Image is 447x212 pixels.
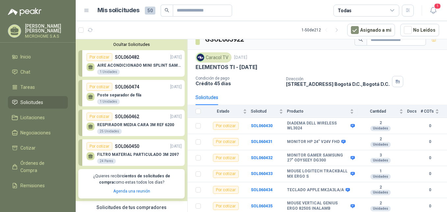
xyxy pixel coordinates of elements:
[358,121,403,126] b: 2
[358,169,403,174] b: 1
[287,139,340,145] b: MONITOR HP 24" V24V FHD
[115,113,139,120] p: SOL060462
[97,129,122,134] div: 25 Unidades
[8,179,68,192] a: Remisiones
[421,139,439,145] b: 0
[8,142,68,154] a: Cotizar
[8,51,68,63] a: Inicio
[370,142,391,147] div: Unidades
[20,144,36,152] span: Cotizar
[78,139,185,166] a: Por cotizarSOL060450[DATE] FILTRO MATERIAL PARTICULADO 3M 209724 Pares
[400,24,439,36] button: No Leídos
[251,139,273,144] b: SOL060431
[25,34,68,38] p: MICROHOME S.A.S
[196,76,281,81] p: Condición de pago
[213,138,239,146] div: Por cotizar
[97,159,116,164] div: 24 Pares
[213,122,239,130] div: Por cotizar
[8,126,68,139] a: Negociaciones
[251,105,287,118] th: Solicitud
[82,173,181,186] p: ¿Quieres recibir como estas todos los días?
[78,80,185,106] a: Por cotizarSOL060474[DATE] Poste separador de fila1 Unidades
[421,109,434,114] span: # COTs
[196,94,218,101] div: Solicitudes
[205,34,245,45] h3: GSOL005922
[370,206,391,211] div: Unidades
[358,153,403,158] b: 3
[287,153,349,163] b: MONITOR GAMER SAMSUNG 27" ODYSEEY DG300
[287,188,344,193] b: TECLADO APPLE MK2A3LA/A
[113,189,150,194] a: Agenda una reunión
[421,105,447,118] th: # COTs
[421,123,439,129] b: 0
[115,53,139,61] p: SOL060482
[434,3,441,9] span: 1
[20,182,45,189] span: Remisiones
[115,83,139,90] p: SOL060474
[234,54,247,61] p: [DATE]
[97,152,179,157] p: FILTRO MATERIAL PARTICULADO 3M 2097
[8,111,68,124] a: Licitaciones
[370,174,391,179] div: Unidades
[421,171,439,177] b: 0
[87,53,112,61] div: Por cotizar
[97,99,120,104] div: 1 Unidades
[358,137,403,142] b: 2
[338,7,352,14] div: Todas
[97,123,174,127] p: RESPIRADOR MEDIA CARA 3M REF 6200
[97,6,140,15] h1: Mis solicitudes
[213,154,239,162] div: Por cotizar
[97,93,141,97] p: Poste separador de fila
[205,105,251,118] th: Estado
[20,114,45,121] span: Licitaciones
[170,54,182,60] p: [DATE]
[347,24,395,36] button: Asignado a mi
[213,202,239,210] div: Por cotizar
[370,190,391,195] div: Unidades
[115,143,139,150] p: SOL060450
[286,81,389,87] p: [STREET_ADDRESS] Bogotá D.C. , Bogotá D.C.
[20,53,31,60] span: Inicio
[197,54,204,61] img: Company Logo
[8,194,68,207] a: Configuración
[8,96,68,109] a: Solicitudes
[87,142,112,150] div: Por cotizar
[20,99,43,106] span: Solicitudes
[213,186,239,194] div: Por cotizar
[145,7,155,15] span: 50
[251,109,278,114] span: Solicitud
[170,114,182,120] p: [DATE]
[87,113,112,121] div: Por cotizar
[8,81,68,93] a: Tareas
[407,105,421,118] th: Docs
[287,105,358,118] th: Producto
[287,201,349,211] b: MOUSE VERTICAL GENIUS ERGO 8250S INALAMB
[358,185,403,190] b: 2
[302,25,342,35] div: 1 - 50 de 212
[20,84,35,91] span: Tareas
[287,169,349,179] b: MOUSE LOGITECH TRACKBALL MX ERGO S
[8,8,41,16] img: Logo peakr
[358,109,398,114] span: Cantidad
[170,84,182,90] p: [DATE]
[196,53,231,62] div: Caracol TV
[8,66,68,78] a: Chat
[251,124,273,128] a: SOL060430
[97,69,120,75] div: 1 Unidades
[20,68,30,76] span: Chat
[358,105,407,118] th: Cantidad
[251,204,273,208] b: SOL060435
[286,77,389,81] p: Dirección
[421,155,439,161] b: 0
[20,159,62,174] span: Órdenes de Compra
[78,42,185,47] button: Ocultar Solicitudes
[170,143,182,150] p: [DATE]
[165,8,169,13] span: search
[421,203,439,209] b: 0
[251,171,273,176] a: SOL060433
[287,121,349,131] b: DIADEMA DELL WIRELESS WL3024
[251,156,273,160] b: SOL060432
[196,64,257,71] p: ELEMENTOS TI - [DATE]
